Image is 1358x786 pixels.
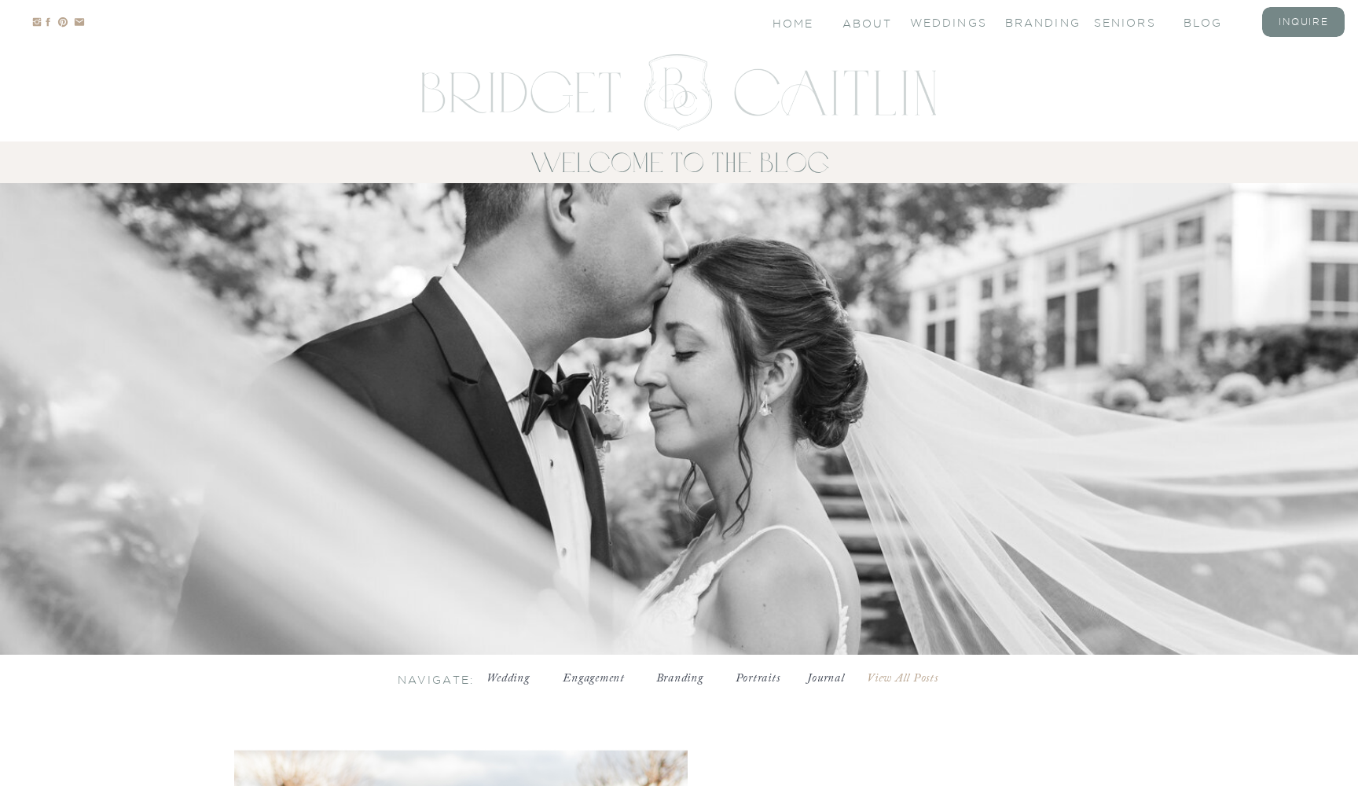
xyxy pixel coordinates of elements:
a: View All Posts [867,670,961,686]
h2: welcome to The Blog [317,143,1041,183]
a: Weddings [910,15,973,28]
a: Journal [802,670,850,686]
a: Branding [650,670,709,686]
h3: Navigate: [398,672,461,685]
a: Portraits [734,670,781,686]
a: Engagement [556,670,631,686]
a: seniors [1094,15,1157,28]
a: Home [773,16,816,29]
a: Wedding [483,670,534,686]
a: branding [1005,15,1068,28]
a: About [842,16,890,29]
a: blog [1184,15,1246,28]
a: inquire [1272,15,1335,28]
